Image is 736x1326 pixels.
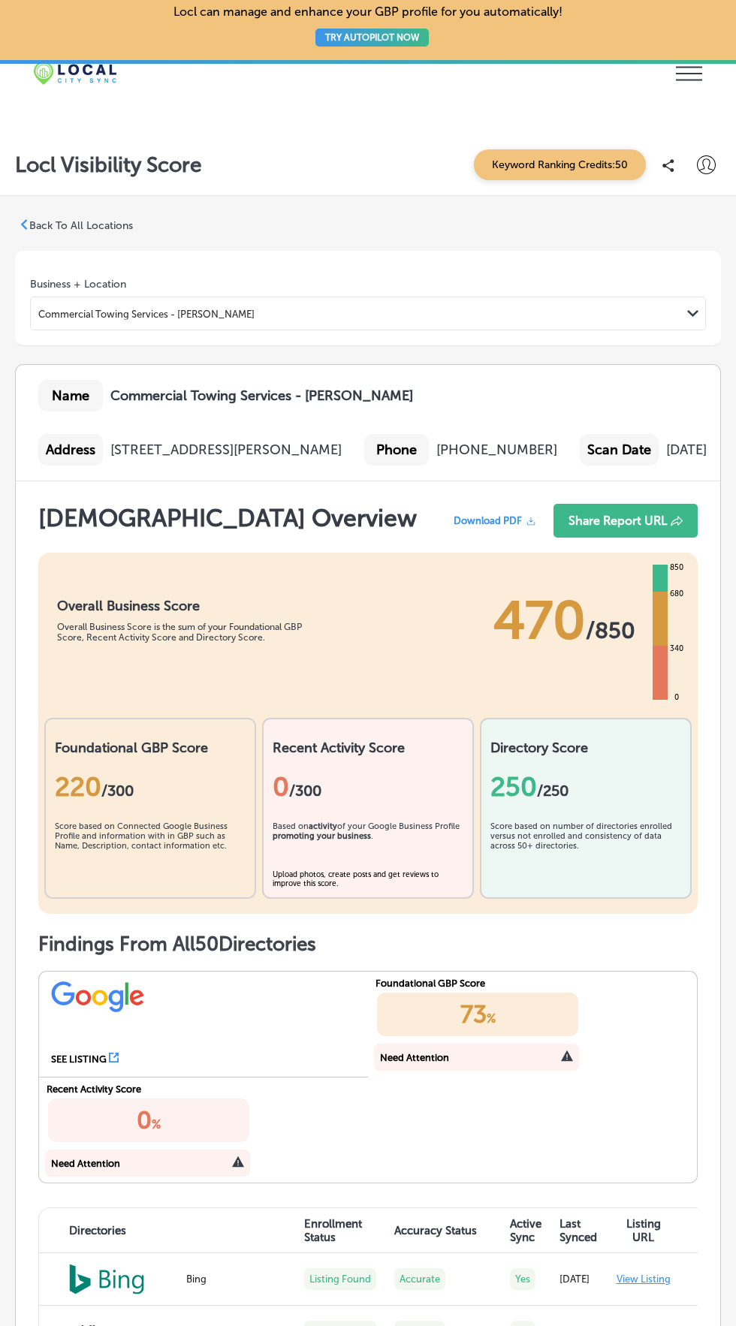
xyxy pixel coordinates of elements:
[110,441,342,458] div: [STREET_ADDRESS][PERSON_NAME]
[29,219,133,232] p: Back To All Locations
[667,643,686,655] div: 340
[490,821,681,866] div: Score based on number of directories enrolled versus not enrolled and consistency of data across ...
[273,831,371,841] b: promoting your business
[273,771,463,803] div: 0
[490,771,681,803] div: 250
[667,588,686,600] div: 680
[586,617,635,644] span: / 850
[186,1273,286,1285] div: Bing
[273,821,463,866] div: Based on of your Google Business Profile .
[377,993,578,1036] div: 73
[57,622,320,643] div: Overall Business Score is the sum of your Foundational GBP Score, Recent Activity Score and Direc...
[510,1268,535,1290] label: Yes
[454,515,522,526] span: Download PDF
[55,771,246,803] div: 220
[69,1264,144,1294] img: bing_Jjgns0f.png
[55,821,246,866] div: Score based on Connected Google Business Profile and information with in GBP such as Name, Descri...
[51,1158,120,1169] div: Need Attention
[51,978,145,1014] img: google.png
[606,1208,716,1253] th: Listing URL
[554,504,698,538] button: Share Report URL
[501,1208,550,1253] th: Active Sync
[617,1273,671,1285] a: View Listing
[580,434,659,466] div: Scan Date
[152,1117,161,1132] span: %
[38,933,698,956] h1: Findings From All 50 Directories
[34,62,116,86] img: 12321ecb-abad-46dd-be7f-2600e8d3409flocal-city-sync-logo-rectangle.png
[289,782,321,800] span: /300
[295,1208,385,1253] th: Enrollment Status
[487,1011,496,1026] span: %
[38,504,417,545] h1: [DEMOGRAPHIC_DATA] Overview
[376,978,673,989] div: Foundational GBP Score
[273,870,463,888] div: Upload photos, create posts and get reviews to improve this score.
[550,1208,606,1253] th: Last Synced
[57,598,320,614] h1: Overall Business Score
[30,278,126,291] label: Business + Location
[48,1098,249,1142] div: 0
[490,740,681,756] h2: Directory Score
[55,740,246,756] h2: Foundational GBP Score
[666,441,707,458] div: [DATE]
[364,434,429,466] div: Phone
[667,562,686,574] div: 850
[38,380,103,411] div: Name
[385,1208,501,1253] th: Accuracy Status
[304,1268,376,1290] label: Listing Found
[671,692,682,704] div: 0
[537,782,569,800] span: /250
[493,589,586,652] span: 470
[38,434,103,466] div: Address
[110,387,413,404] b: Commercial Towing Services - [PERSON_NAME]
[436,441,557,458] div: [PHONE_NUMBER]
[273,740,463,756] h2: Recent Activity Score
[474,149,646,180] span: Keyword Ranking Credits: 50
[309,821,337,831] b: activity
[101,782,134,800] span: / 300
[394,1268,445,1290] label: Accurate
[39,1208,177,1253] th: Directories
[38,308,255,319] div: Commercial Towing Services - [PERSON_NAME]
[15,152,202,177] p: Locl Visibility Score
[47,1083,344,1095] div: Recent Activity Score
[550,1253,606,1306] td: [DATE]
[51,1053,107,1065] div: SEE LISTING
[380,1052,449,1063] div: Need Attention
